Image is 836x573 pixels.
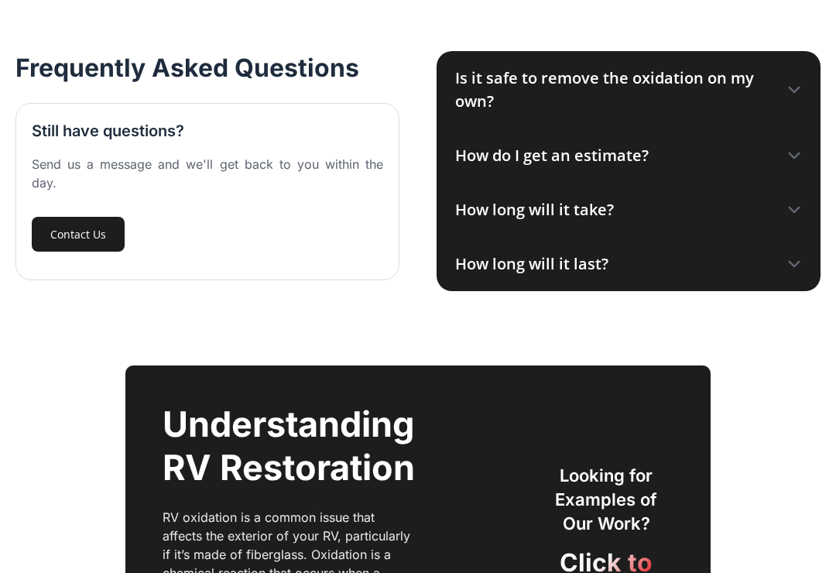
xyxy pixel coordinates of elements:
[539,464,673,535] h4: Looking for Examples of Our Work?
[455,198,614,221] div: How long will it take?
[163,403,415,489] strong: Understanding RV Restoration
[32,217,125,252] a: Contact Us
[15,51,359,84] h2: Frequently Asked Questions
[455,144,649,167] div: How do I get an estimate?
[32,155,383,192] div: Send us a message and we'll get back to you within the day.
[32,119,184,142] h3: Still have questions?
[455,67,771,113] div: Is it safe to remove the oxidation on my own?
[455,252,608,276] div: How long will it last?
